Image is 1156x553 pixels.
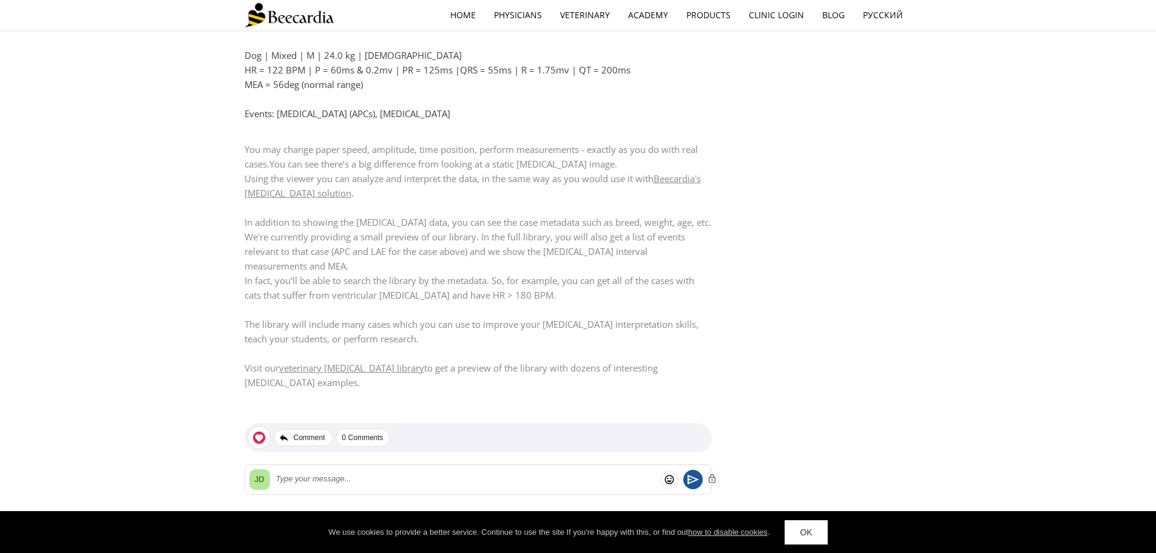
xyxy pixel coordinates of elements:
[328,526,769,538] div: We use cookies to provide a better service. Continue to use the site If you're happy with this, o...
[279,362,424,374] a: veterinary [MEDICAL_DATA] library
[245,273,712,302] p: In fact, you’ll be able to search the library by the metadata. So, for example, you can get all o...
[245,171,712,200] p: Using the viewer you can analyze and interpret the data, in the same way as you would use it with .
[245,361,712,390] p: Visit our to get a preview of the library with dozens of interesting [MEDICAL_DATA] examples.
[785,520,827,545] a: OK
[245,63,712,77] p: HR = 122 BPM | P = 60ms & 0.2mv | PR = 125ms |
[688,528,768,537] a: how to disable cookies
[485,1,551,29] a: Physicians
[813,1,854,29] a: Blog
[460,64,630,76] span: QRS = 55ms | R = 1.75mv | QT = 200ms
[255,475,265,483] span: JD
[269,158,617,170] span: You can see there’s a big difference from looking at a static [MEDICAL_DATA] image.
[619,1,677,29] a: Academy
[245,142,712,171] p: You may change paper speed, amplitude, time position, perform measurements - exactly as you do wi...
[245,48,712,63] p: Dog | Mixed | M | 24.0 kg | [DEMOGRAPHIC_DATA]
[245,317,712,346] p: The library will include many cases which you can use to improve your [MEDICAL_DATA] interpretati...
[245,78,363,90] span: MEA = 56deg (normal range)
[854,1,912,29] a: Русский
[245,106,712,121] p: Events: [MEDICAL_DATA] (APCs), [MEDICAL_DATA]
[740,1,813,29] a: Clinic Login
[336,429,390,447] div: 0 Comments
[245,215,712,273] p: In addition to showing the [MEDICAL_DATA] data, you can see the case metadata such as breed, weig...
[551,1,619,29] a: Veterinary
[245,172,701,199] a: Beecardia's [MEDICAL_DATA] solution
[245,3,334,27] img: Beecardia
[294,434,325,441] span: Comment
[677,1,740,29] a: Products
[441,1,485,29] a: home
